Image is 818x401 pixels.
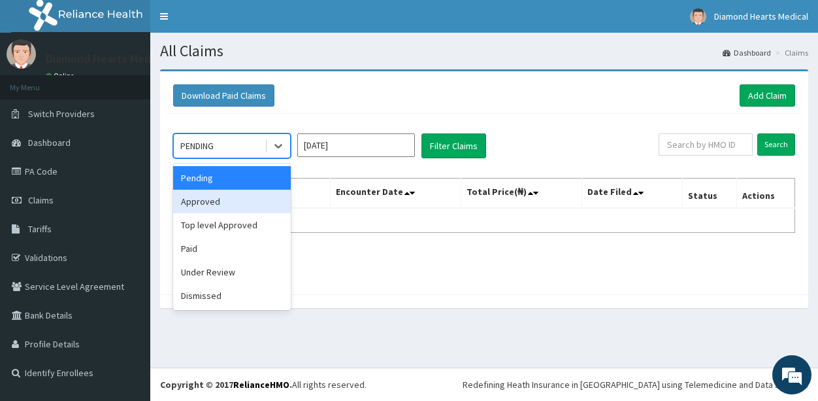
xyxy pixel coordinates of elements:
[46,71,77,80] a: Online
[714,10,808,22] span: Diamond Hearts Medical
[173,260,291,284] div: Under Review
[461,179,582,209] th: Total Price(₦)
[736,179,794,209] th: Actions
[582,179,682,209] th: Date Filed
[421,133,486,158] button: Filter Claims
[690,9,706,25] img: User Image
[46,53,169,65] p: Diamond Hearts Medical
[723,47,771,58] a: Dashboard
[297,133,415,157] input: Select Month and Year
[28,194,54,206] span: Claims
[659,133,753,156] input: Search by HMO ID
[160,43,808,60] h1: All Claims
[233,379,289,391] a: RelianceHMO
[28,223,52,235] span: Tariffs
[160,379,292,391] strong: Copyright © 2017 .
[463,378,808,391] div: Redefining Heath Insurance in [GEOGRAPHIC_DATA] using Telemedicine and Data Science!
[740,84,795,107] a: Add Claim
[180,139,214,152] div: PENDING
[173,166,291,190] div: Pending
[173,237,291,260] div: Paid
[330,179,461,209] th: Encounter Date
[682,179,736,209] th: Status
[150,368,818,401] footer: All rights reserved.
[28,137,71,148] span: Dashboard
[7,39,36,69] img: User Image
[173,84,274,107] button: Download Paid Claims
[173,284,291,307] div: Dismissed
[772,47,808,58] li: Claims
[173,213,291,237] div: Top level Approved
[173,190,291,213] div: Approved
[757,133,795,156] input: Search
[28,108,95,120] span: Switch Providers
